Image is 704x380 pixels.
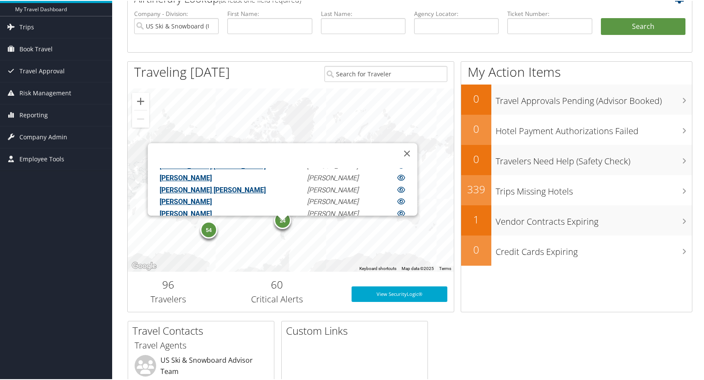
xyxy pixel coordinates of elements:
h2: 0 [461,121,491,135]
span: Map data ©2025 [402,265,434,270]
a: [PERSON_NAME] [PERSON_NAME] [159,185,265,193]
span: Book Travel [19,38,53,59]
h3: Travel Approvals Pending (Advisor Booked) [496,90,692,106]
a: [PERSON_NAME] [PERSON_NAME] [159,161,265,169]
em: [PERSON_NAME] [307,173,358,181]
button: Zoom out [132,110,149,127]
em: [PERSON_NAME] [307,197,358,205]
button: Search [601,17,685,35]
h2: Travel Contacts [132,323,274,337]
input: Search for Traveler [324,65,447,81]
a: [PERSON_NAME] [159,197,211,205]
label: Last Name: [321,9,405,17]
em: [PERSON_NAME] [307,185,358,193]
a: 339Trips Missing Hotels [461,174,692,204]
div: 54 [200,220,217,238]
h1: My Action Items [461,62,692,80]
h2: 0 [461,151,491,166]
span: Risk Management [19,82,71,103]
a: [PERSON_NAME] [159,173,211,181]
a: [PERSON_NAME] [159,209,211,217]
h2: 0 [461,242,491,256]
a: Open this area in Google Maps (opens a new window) [130,260,158,271]
h2: 96 [134,276,203,291]
span: Travel Approval [19,60,65,81]
h2: 60 [216,276,339,291]
span: Trips [19,16,34,37]
span: Employee Tools [19,148,64,169]
h3: Credit Cards Expiring [496,241,692,257]
div: 24 [274,211,291,228]
h3: Vendor Contracts Expiring [496,210,692,227]
a: Terms (opens in new tab) [439,265,451,270]
a: 0Hotel Payment Authorizations Failed [461,114,692,144]
label: Ticket Number: [507,9,592,17]
button: Close [396,142,417,163]
button: Keyboard shortcuts [359,265,396,271]
h3: Travel Agents [135,339,267,351]
h2: 0 [461,91,491,105]
em: [PERSON_NAME] [307,161,358,169]
h2: 1 [461,211,491,226]
h3: Travelers [134,292,203,305]
a: 1Vendor Contracts Expiring [461,204,692,235]
a: 0Travel Approvals Pending (Advisor Booked) [461,84,692,114]
img: Google [130,260,158,271]
span: Company Admin [19,126,67,147]
label: Company - Division: [134,9,219,17]
a: View SecurityLogic® [352,286,447,301]
h3: Hotel Payment Authorizations Failed [496,120,692,136]
a: 0Credit Cards Expiring [461,235,692,265]
span: Reporting [19,104,48,125]
em: [PERSON_NAME] [307,209,358,217]
label: Agency Locator: [414,9,499,17]
h3: Travelers Need Help (Safety Check) [496,150,692,166]
h3: Critical Alerts [216,292,339,305]
h2: Custom Links [286,323,427,337]
button: Zoom in [132,92,149,109]
label: First Name: [227,9,312,17]
h2: 339 [461,181,491,196]
h3: Trips Missing Hotels [496,180,692,197]
h1: Traveling [DATE] [134,62,230,80]
a: 0Travelers Need Help (Safety Check) [461,144,692,174]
